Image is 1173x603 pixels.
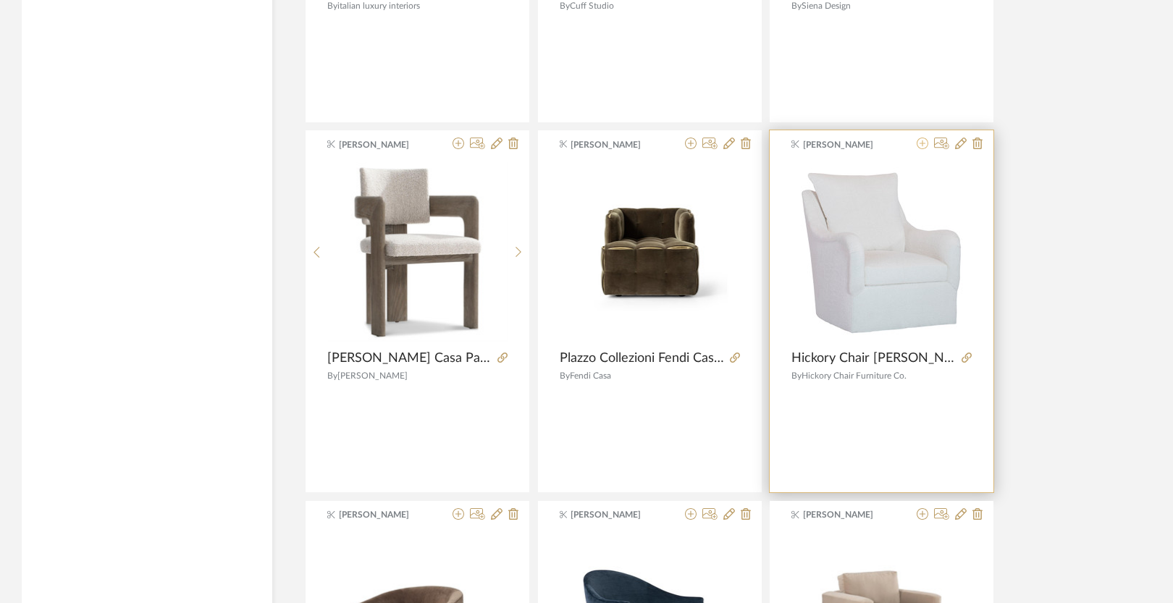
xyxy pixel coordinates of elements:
[802,1,851,10] span: Siena Design
[791,371,802,380] span: By
[560,1,570,10] span: By
[791,1,802,10] span: By
[803,138,894,151] span: [PERSON_NAME]
[802,371,907,380] span: Hickory Chair Furniture Co.
[339,138,430,151] span: [PERSON_NAME]
[560,371,570,380] span: By
[337,1,420,10] span: italian luxury interiors
[795,161,969,342] img: Hickory Chair Jules Swivel Chair 33x40Dx36H
[570,371,611,380] span: Fendi Casa
[571,508,662,521] span: [PERSON_NAME]
[803,508,894,521] span: [PERSON_NAME]
[791,350,956,366] span: Hickory Chair [PERSON_NAME] Chair 33x40Dx36H
[570,1,614,10] span: Cuff Studio
[327,350,492,366] span: [PERSON_NAME] Casa Paros Arm Chair #317566 23.5"W x 24"D x 33.75"H
[327,1,337,10] span: By
[571,138,662,151] span: [PERSON_NAME]
[328,162,508,342] img: Bernhardt Casa Paros Arm Chair #317566 23.5"W x 24"D x 33.75"H
[339,508,430,521] span: [PERSON_NAME]
[327,371,337,380] span: By
[337,371,408,380] span: [PERSON_NAME]
[791,161,972,342] div: 0
[560,350,724,366] span: Plazzo Collezioni Fendi Casa Fun Armchair #FC-F0226
[560,193,740,311] img: Plazzo Collezioni Fendi Casa Fun Armchair #FC-F0226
